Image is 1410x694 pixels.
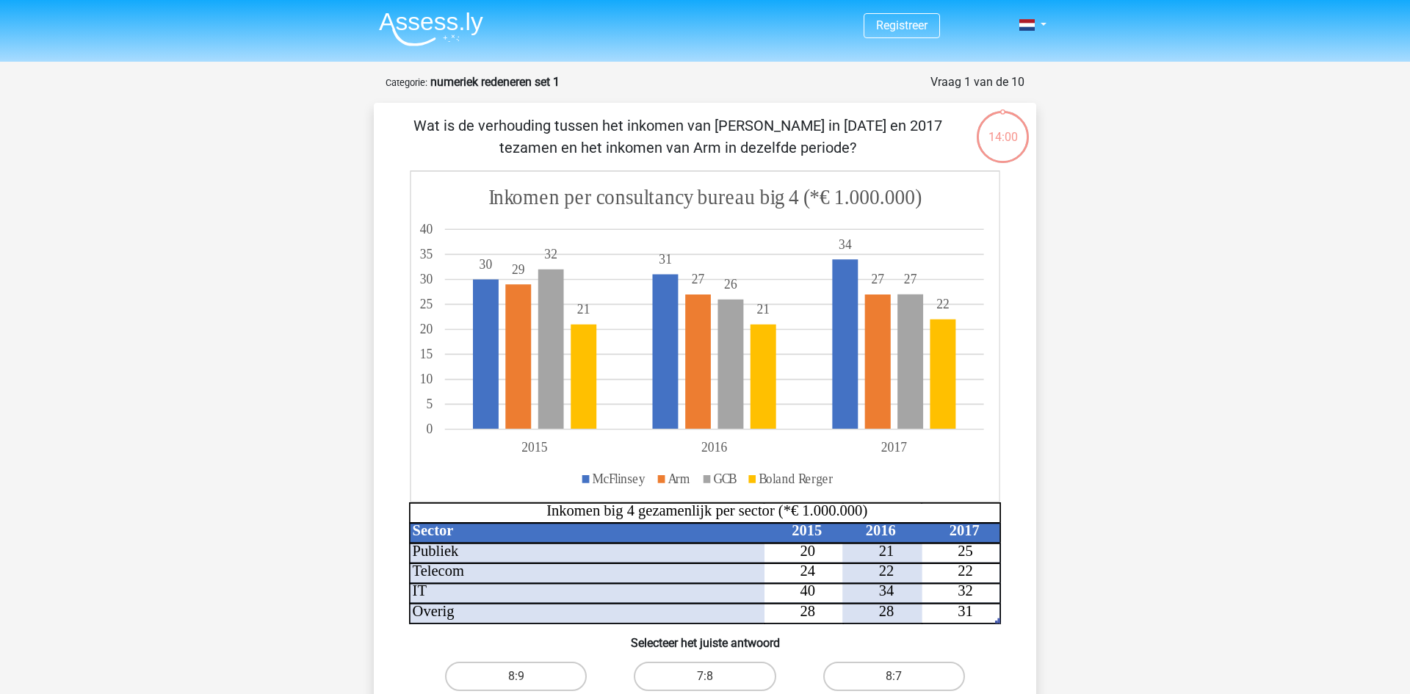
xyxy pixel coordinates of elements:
tspan: 27 [904,272,917,287]
tspan: 2727 [692,272,884,287]
tspan: Boland Rerger [759,471,833,486]
tspan: 35 [420,247,433,262]
tspan: 15 [420,347,433,362]
tspan: Inkomen per consultancy bureau big 4 (*€ 1.000.000) [488,184,922,210]
tspan: 0 [427,422,433,437]
tspan: 28 [879,603,894,619]
tspan: 29 [512,261,525,277]
tspan: 2017 [950,522,980,538]
tspan: Overig [413,603,455,620]
tspan: 25 [958,543,973,559]
tspan: 10 [420,372,433,387]
tspan: 25 [420,297,433,312]
h6: Selecteer het juiste antwoord [397,624,1013,650]
tspan: 31 [659,251,672,267]
img: Assessly [379,12,483,46]
tspan: 34 [879,583,894,599]
tspan: 22 [879,563,894,579]
tspan: 32 [544,247,557,262]
tspan: 28 [800,603,816,619]
tspan: 21 [879,543,894,559]
tspan: 20 [420,322,433,337]
tspan: 201520162017 [521,440,907,455]
small: Categorie: [386,77,427,88]
tspan: Sector [413,522,454,538]
tspan: 5 [427,397,433,412]
label: 8:7 [823,662,965,691]
tspan: IT [413,583,427,599]
tspan: 24 [800,563,816,579]
div: 14:00 [975,109,1030,146]
tspan: 40 [800,583,816,599]
div: Vraag 1 van de 10 [930,73,1024,91]
tspan: Publiek [413,543,459,559]
tspan: 22 [936,297,950,312]
tspan: 32 [958,583,973,599]
tspan: 22 [958,563,973,579]
a: Registreer [876,18,928,32]
tspan: 26 [724,276,737,292]
tspan: 2121 [577,302,770,317]
tspan: 40 [420,221,433,236]
tspan: Telecom [413,563,464,579]
tspan: 20 [800,543,816,559]
tspan: 30 [420,272,433,287]
label: 7:8 [634,662,775,691]
tspan: GCB [714,471,737,486]
tspan: McFlinsey [593,471,646,486]
tspan: 30 [480,256,493,272]
p: Wat is de verhouding tussen het inkomen van [PERSON_NAME] in [DATE] en 2017 tezamen en het inkome... [397,115,958,159]
strong: numeriek redeneren set 1 [430,75,560,89]
tspan: 2015 [792,522,822,538]
tspan: 2016 [866,522,896,538]
tspan: 31 [958,603,973,619]
label: 8:9 [445,662,587,691]
tspan: Arm [668,471,690,486]
tspan: Inkomen big 4 gezamenlijk per sector (*€ 1.000.000) [546,502,867,519]
tspan: 34 [839,236,852,252]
